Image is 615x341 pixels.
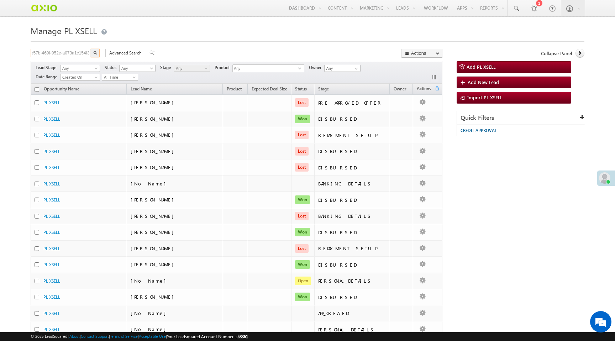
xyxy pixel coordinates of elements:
[318,229,387,236] div: DISBURSED
[167,334,248,339] span: Your Leadsquared Account Number is
[318,278,387,284] div: PERSONAL_DETAILS
[324,65,361,72] input: Type to Search
[232,64,304,72] div: Any
[119,65,156,72] a: Any
[401,49,442,58] button: Actions
[318,132,387,138] div: REPAYMENT SETUP
[109,50,144,56] span: Advanced Search
[309,64,324,71] span: Owner
[44,86,79,91] span: Opportunity Name
[31,2,57,14] img: Custom Logo
[131,132,177,138] span: [PERSON_NAME]
[318,100,387,106] div: PRE APPROVED OFFER
[295,212,309,220] span: Lost
[295,260,310,269] span: Won
[131,326,169,332] span: [No Name]
[467,94,502,100] span: Import PL XSELL
[35,87,39,92] input: Check all records
[541,50,572,57] span: Collapse Panel
[131,245,177,251] span: [PERSON_NAME]
[131,261,177,267] span: [PERSON_NAME]
[43,294,60,300] a: PL XSELL
[60,65,100,72] a: Any
[215,64,232,71] span: Product
[174,65,210,72] a: Any
[295,228,310,236] span: Won
[131,213,177,219] span: [PERSON_NAME]
[174,65,208,72] span: Any
[43,278,60,284] a: PL XSELL
[295,244,309,253] span: Lost
[43,132,60,138] a: PL XSELL
[318,326,387,333] div: PERSONAL DETAILS
[413,85,435,94] span: Actions
[131,196,177,203] span: [PERSON_NAME]
[43,311,60,316] a: PL XSELL
[43,165,60,170] a: PL XSELL
[131,294,177,300] span: [PERSON_NAME]
[127,85,156,94] span: Lead Name
[43,149,60,154] a: PL XSELL
[43,181,60,187] a: PL XSELL
[233,65,298,73] span: Any
[131,229,177,235] span: [PERSON_NAME]
[318,262,387,268] div: DISBURSED
[69,334,80,339] a: About
[139,334,166,339] a: Acceptable Use
[43,262,60,267] a: PL XSELL
[318,116,387,122] div: DISBURSED
[120,65,153,72] span: Any
[318,164,387,171] div: DISBURSED
[43,230,60,235] a: PL XSELL
[318,310,387,316] div: APP_CREATED
[61,74,98,80] span: Created On
[318,197,387,203] div: DISBURSED
[318,180,387,187] div: BANKING DETAILS
[105,64,119,71] span: Status
[295,293,310,301] span: Won
[295,115,310,123] span: Won
[318,86,329,91] span: Stage
[351,65,360,72] a: Show All Items
[40,85,83,94] a: Opportunity Name
[131,99,177,105] span: [PERSON_NAME]
[468,79,499,85] span: Add New Lead
[93,51,97,54] img: Search
[252,86,287,91] span: Expected Deal Size
[131,116,177,122] span: [PERSON_NAME]
[248,85,291,94] a: Expected Deal Size
[131,278,169,284] span: [No Name]
[110,334,138,339] a: Terms of Service
[43,100,60,105] a: PL XSELL
[298,67,304,70] span: select
[102,74,136,80] span: All Time
[131,180,169,187] span: [No Name]
[31,333,248,340] span: © 2025 LeadSquared | | | | |
[43,116,60,122] a: PL XSELL
[318,294,387,300] div: DISBURSED
[160,64,174,71] span: Stage
[43,246,60,251] a: PL XSELL
[318,148,387,154] div: DISBURSED
[467,64,495,70] span: Add PL XSELL
[131,148,177,154] span: [PERSON_NAME]
[61,65,98,72] span: Any
[227,86,242,91] span: Product
[295,131,309,139] span: Lost
[43,197,60,203] a: PL XSELL
[318,213,387,219] div: BANKING DETAILS
[60,74,100,81] a: Created On
[318,245,387,252] div: REPAYMENT SETUP
[81,334,109,339] a: Contact Support
[36,74,60,80] span: Date Range
[31,25,97,36] span: Manage PL XSELL
[295,98,309,107] span: Lost
[295,277,311,285] span: Open
[237,334,248,339] span: 58361
[291,85,310,94] a: Status
[131,310,169,316] span: [No Name]
[295,163,309,172] span: Lost
[131,164,177,170] span: [PERSON_NAME]
[457,111,585,125] div: Quick Filters
[43,214,60,219] a: PL XSELL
